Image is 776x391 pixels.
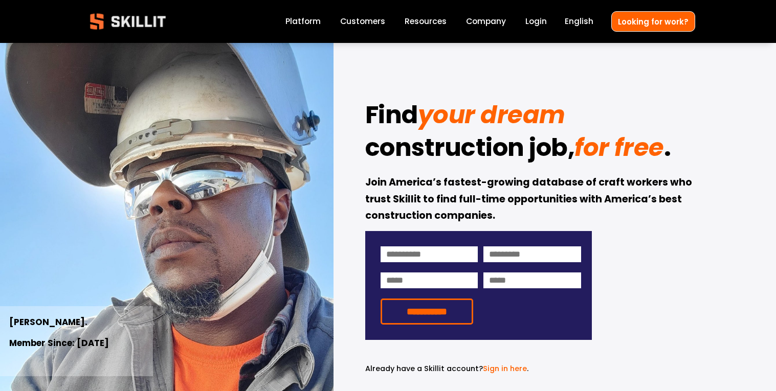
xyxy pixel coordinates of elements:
[285,15,321,29] a: Platform
[483,363,527,374] a: Sign in here
[611,11,695,31] a: Looking for work?
[574,130,663,165] em: for free
[365,363,483,374] span: Already have a Skillit account?
[466,15,506,29] a: Company
[525,15,547,29] a: Login
[340,15,385,29] a: Customers
[9,336,109,351] strong: Member Since: [DATE]
[365,175,694,225] strong: Join America’s fastest-growing database of craft workers who trust Skillit to find full-time oppo...
[9,315,87,330] strong: [PERSON_NAME].
[365,96,418,138] strong: Find
[365,129,575,171] strong: construction job,
[405,15,447,29] a: folder dropdown
[664,129,671,171] strong: .
[565,15,593,29] div: language picker
[565,15,593,27] span: English
[405,15,447,27] span: Resources
[418,98,565,132] em: your dream
[365,363,592,375] p: .
[81,6,174,37] img: Skillit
